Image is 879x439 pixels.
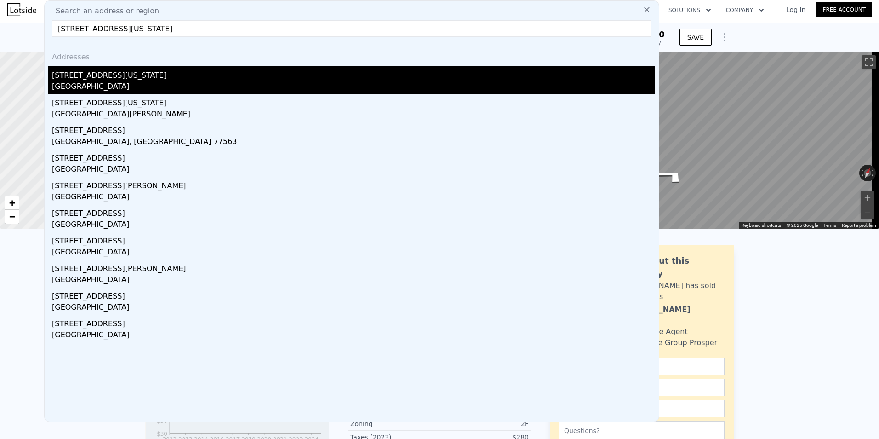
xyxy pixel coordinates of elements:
img: Lotside [7,3,36,16]
div: [GEOGRAPHIC_DATA] [52,302,655,315]
button: Toggle fullscreen view [862,55,876,69]
a: Zoom in [5,196,19,210]
div: [GEOGRAPHIC_DATA] [52,164,655,177]
button: Rotate clockwise [871,165,876,181]
div: [GEOGRAPHIC_DATA][PERSON_NAME] [52,109,655,121]
div: [STREET_ADDRESS][US_STATE] [52,94,655,109]
path: Go North, W Ave C [636,165,704,187]
tspan: $50 [157,418,167,424]
a: Report a problem [842,223,876,228]
div: [STREET_ADDRESS] [52,121,655,136]
div: Realty One Group Prosper [622,337,717,348]
div: 2F [439,419,529,428]
div: [GEOGRAPHIC_DATA] [52,191,655,204]
div: [GEOGRAPHIC_DATA] [52,274,655,287]
button: SAVE [679,29,712,46]
span: © 2025 Google [787,223,818,228]
div: [GEOGRAPHIC_DATA] [52,81,655,94]
div: [GEOGRAPHIC_DATA] [52,219,655,232]
div: [PERSON_NAME] Narayan [622,304,725,326]
div: [STREET_ADDRESS] [52,204,655,219]
button: Keyboard shortcuts [742,222,781,229]
div: [GEOGRAPHIC_DATA] [52,247,655,260]
div: [STREET_ADDRESS][PERSON_NAME] [52,177,655,191]
button: Zoom out [861,205,874,219]
a: Terms (opens in new tab) [823,223,836,228]
input: Enter an address, city, region, neighborhood or zip code [52,20,651,37]
div: [GEOGRAPHIC_DATA], [GEOGRAPHIC_DATA] 77563 [52,136,655,149]
div: [STREET_ADDRESS] [52,287,655,302]
button: Show Options [715,28,734,46]
a: Zoom out [5,210,19,224]
div: [STREET_ADDRESS][US_STATE] [52,66,655,81]
span: − [9,211,15,222]
div: Ask about this property [622,254,725,280]
div: [STREET_ADDRESS] [52,315,655,329]
a: Log In [775,5,816,14]
button: Company [719,2,771,18]
button: Reset the view [861,164,874,182]
button: Solutions [661,2,719,18]
div: [GEOGRAPHIC_DATA] [52,329,655,342]
div: [STREET_ADDRESS] [52,232,655,247]
div: [PERSON_NAME] has sold 129 homes [622,280,725,302]
tspan: $30 [157,431,167,437]
div: [STREET_ADDRESS][PERSON_NAME] [52,260,655,274]
div: [STREET_ADDRESS] [52,149,655,164]
span: + [9,197,15,208]
span: Search an address or region [48,6,159,17]
div: Addresses [48,44,655,66]
button: Zoom in [861,191,874,205]
div: Zoning [350,419,439,428]
button: Rotate counterclockwise [859,165,864,181]
a: Free Account [816,2,872,17]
